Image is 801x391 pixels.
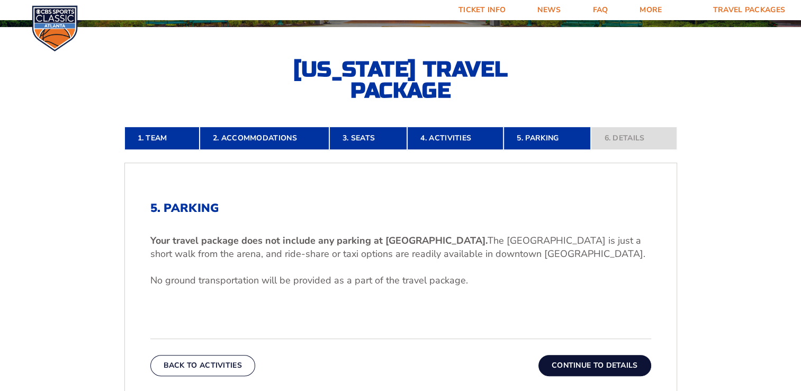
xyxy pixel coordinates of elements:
h2: [US_STATE] Travel Package [284,59,517,101]
a: 1. Team [124,127,200,150]
p: The [GEOGRAPHIC_DATA] is just a short walk from the arena, and ride-share or taxi options are rea... [150,234,651,261]
b: Your travel package does not include any parking at [GEOGRAPHIC_DATA]. [150,234,488,247]
img: CBS Sports Classic [32,5,78,51]
h2: 5. Parking [150,201,651,215]
p: No ground transportation will be provided as a part of the travel package. [150,274,651,287]
a: 2. Accommodations [200,127,329,150]
a: 4. Activities [407,127,503,150]
a: 3. Seats [329,127,407,150]
button: Continue To Details [538,355,651,376]
button: Back To Activities [150,355,255,376]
